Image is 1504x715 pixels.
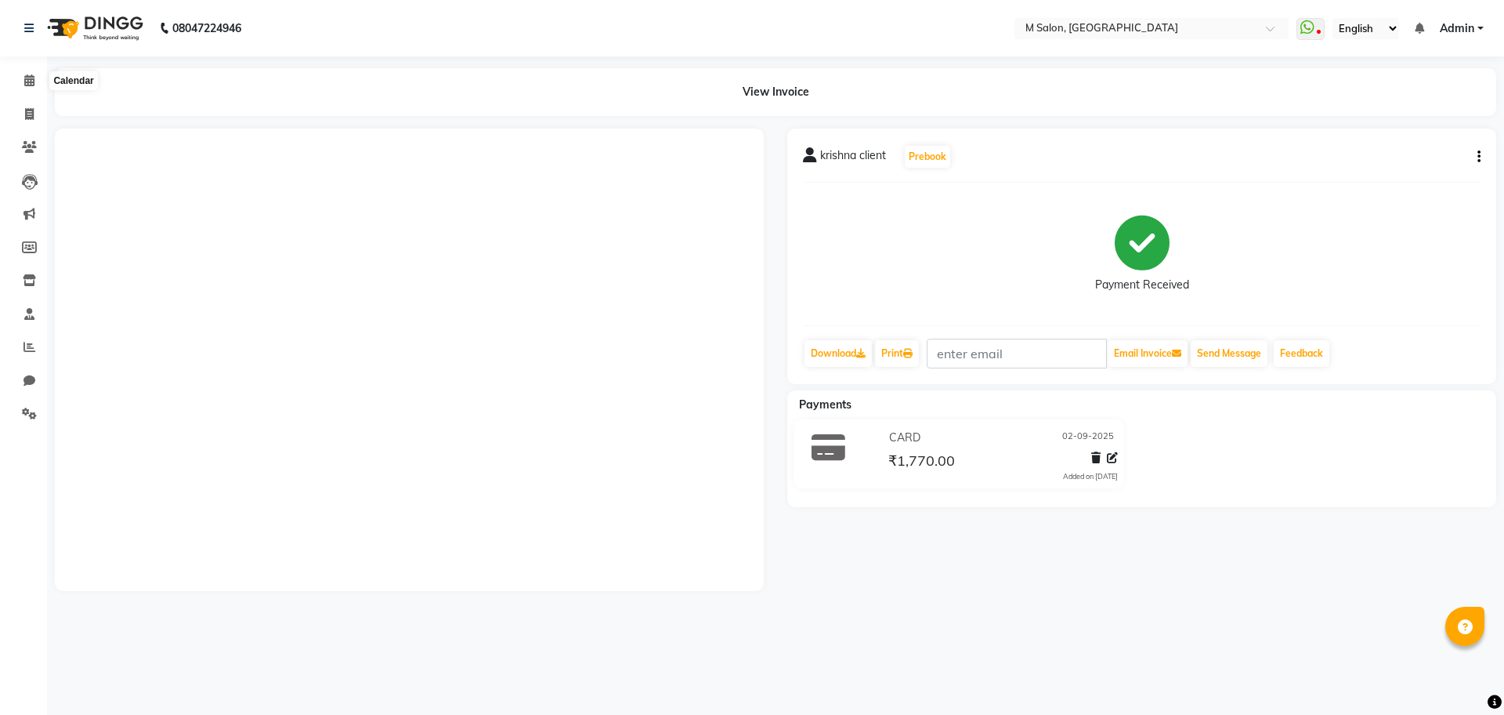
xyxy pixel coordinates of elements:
[820,147,886,169] span: krishna client
[888,452,955,474] span: ₹1,770.00
[1191,340,1267,367] button: Send Message
[172,6,241,50] b: 08047224946
[1274,340,1329,367] a: Feedback
[799,397,851,412] span: Payments
[1062,430,1114,446] span: 02-09-2025
[1063,471,1118,482] div: Added on [DATE]
[1440,20,1474,37] span: Admin
[927,339,1107,368] input: enter email
[1438,652,1488,699] iframe: chat widget
[804,340,872,367] a: Download
[40,6,147,50] img: logo
[1095,277,1189,293] div: Payment Received
[875,340,919,367] a: Print
[1108,340,1188,367] button: Email Invoice
[49,71,97,90] div: Calendar
[889,430,920,446] span: CARD
[55,68,1496,116] div: View Invoice
[905,146,950,168] button: Prebook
